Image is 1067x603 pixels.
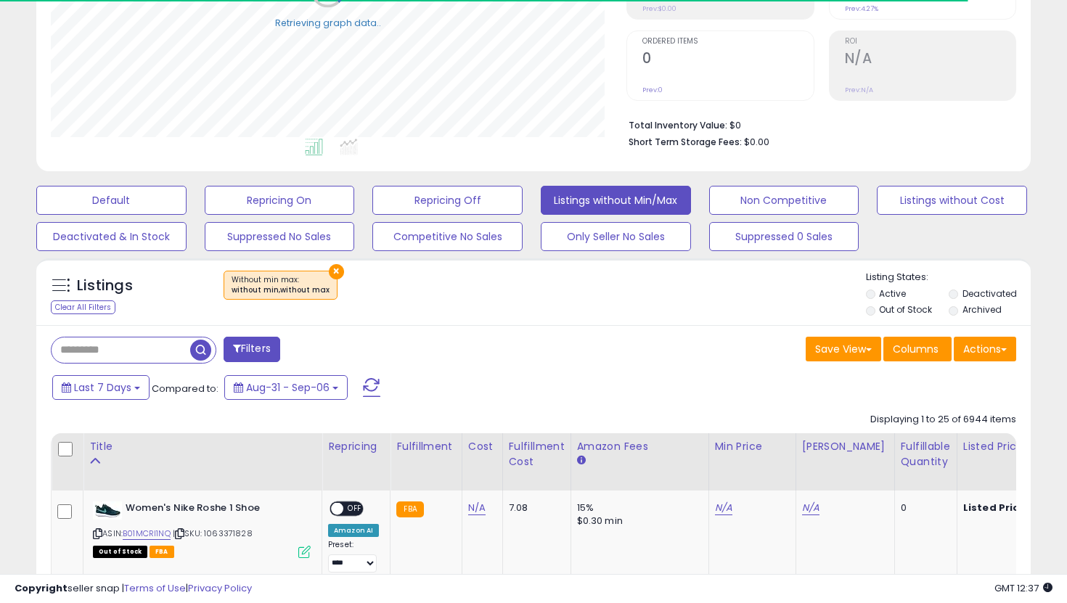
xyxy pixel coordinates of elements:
[879,303,932,316] label: Out of Stock
[36,222,187,251] button: Deactivated & In Stock
[152,382,218,395] span: Compared to:
[93,501,311,557] div: ASIN:
[36,186,187,215] button: Default
[205,186,355,215] button: Repricing On
[629,115,1005,133] li: $0
[328,524,379,537] div: Amazon AI
[329,264,344,279] button: ×
[396,501,423,517] small: FBA
[396,439,455,454] div: Fulfillment
[124,581,186,595] a: Terms of Use
[962,303,1002,316] label: Archived
[806,337,881,361] button: Save View
[372,222,523,251] button: Competitive No Sales
[15,581,68,595] strong: Copyright
[126,501,302,519] b: Women's Nike Roshe 1 Shoe
[845,50,1015,70] h2: N/A
[577,501,698,514] div: 15%
[642,50,813,70] h2: 0
[188,581,252,595] a: Privacy Policy
[629,119,727,131] b: Total Inventory Value:
[883,337,952,361] button: Columns
[246,380,330,395] span: Aug-31 - Sep-06
[845,86,873,94] small: Prev: N/A
[224,337,280,362] button: Filters
[224,375,348,400] button: Aug-31 - Sep-06
[845,38,1015,46] span: ROI
[74,380,131,395] span: Last 7 Days
[642,86,663,94] small: Prev: 0
[509,439,565,469] div: Fulfillment Cost
[150,546,174,558] span: FBA
[744,135,769,149] span: $0.00
[845,4,878,13] small: Prev: 4.27%
[709,186,859,215] button: Non Competitive
[709,222,859,251] button: Suppressed 0 Sales
[577,454,586,467] small: Amazon Fees.
[893,342,939,356] span: Columns
[541,186,691,215] button: Listings without Min/Max
[802,501,819,515] a: N/A
[173,528,253,539] span: | SKU: 1063371828
[994,581,1052,595] span: 2025-09-14 12:37 GMT
[232,274,330,296] span: Without min max :
[962,287,1017,300] label: Deactivated
[715,439,790,454] div: Min Price
[802,439,888,454] div: [PERSON_NAME]
[123,528,171,540] a: B01MCRI1NQ
[963,501,1029,514] b: Listed Price:
[877,186,1027,215] button: Listings without Cost
[15,582,252,596] div: seller snap | |
[509,501,560,514] div: 7.08
[275,16,381,29] div: Retrieving graph data..
[901,439,951,469] div: Fulfillable Quantity
[629,136,742,148] b: Short Term Storage Fees:
[51,300,115,314] div: Clear All Filters
[232,285,330,295] div: without min,without max
[577,439,703,454] div: Amazon Fees
[93,546,147,558] span: All listings that are currently out of stock and unavailable for purchase on Amazon
[541,222,691,251] button: Only Seller No Sales
[879,287,906,300] label: Active
[89,439,316,454] div: Title
[642,4,676,13] small: Prev: $0.00
[328,439,384,454] div: Repricing
[715,501,732,515] a: N/A
[343,503,367,515] span: OFF
[205,222,355,251] button: Suppressed No Sales
[866,271,1031,284] p: Listing States:
[77,276,133,296] h5: Listings
[93,501,122,520] img: 31vJ3TPk-2L._SL40_.jpg
[468,501,486,515] a: N/A
[642,38,813,46] span: Ordered Items
[870,413,1016,427] div: Displaying 1 to 25 of 6944 items
[901,501,946,514] div: 0
[52,375,150,400] button: Last 7 Days
[468,439,496,454] div: Cost
[954,337,1016,361] button: Actions
[577,514,698,528] div: $0.30 min
[328,540,379,573] div: Preset:
[372,186,523,215] button: Repricing Off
